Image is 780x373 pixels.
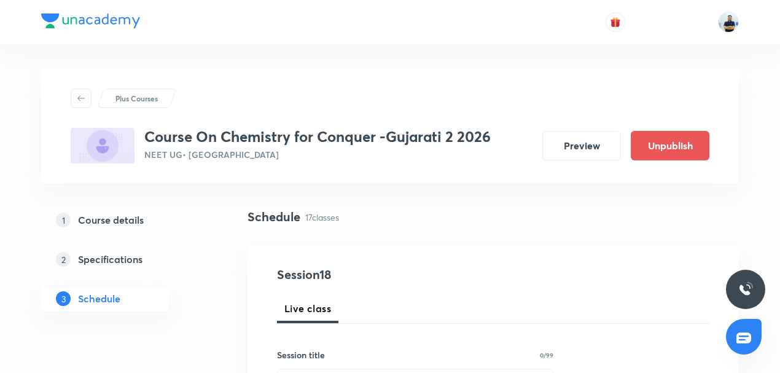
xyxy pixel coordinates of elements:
[115,93,158,104] p: Plus Courses
[718,12,739,33] img: URVIK PATEL
[41,14,140,31] a: Company Logo
[542,131,621,160] button: Preview
[41,208,208,232] a: 1Course details
[631,131,709,160] button: Unpublish
[305,211,339,224] p: 17 classes
[56,291,71,306] p: 3
[78,252,142,267] h5: Specifications
[78,213,144,227] h5: Course details
[277,265,501,284] h4: Session 18
[71,128,135,163] img: 6087BAAB-B11C-4762-8038-7D522F87DEDC_plus.png
[277,348,325,361] h6: Session title
[56,252,71,267] p: 2
[248,208,300,226] h4: Schedule
[738,282,753,297] img: ttu
[610,17,621,28] img: avatar
[78,291,120,306] h5: Schedule
[540,352,553,358] p: 0/99
[41,247,208,272] a: 2Specifications
[606,12,625,32] button: avatar
[56,213,71,227] p: 1
[144,128,491,146] h3: Course On Chemistry for Conquer -Gujarati 2 2026
[41,14,140,28] img: Company Logo
[284,301,331,316] span: Live class
[144,148,491,161] p: NEET UG • [GEOGRAPHIC_DATA]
